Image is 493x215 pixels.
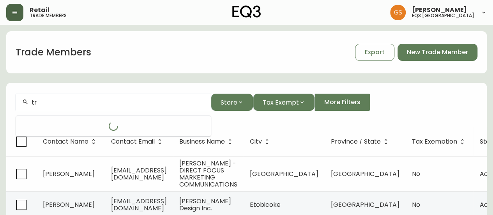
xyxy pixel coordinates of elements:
span: [PERSON_NAME] Design Inc. [179,197,231,213]
span: No [412,169,420,178]
h5: eq3 [GEOGRAPHIC_DATA] [412,13,474,18]
img: logo [232,5,261,18]
img: 6b403d9c54a9a0c30f681d41f5fc2571 [390,5,406,20]
span: Tax Exempt [263,98,299,107]
span: Tax Exemption [412,138,467,145]
button: More Filters [315,94,370,111]
span: Etobicoke [250,200,281,209]
span: Contact Email [111,138,165,145]
span: City [250,139,262,144]
span: Contact Email [111,139,155,144]
span: City [250,138,272,145]
span: [GEOGRAPHIC_DATA] [331,169,399,178]
button: Store [211,94,253,111]
span: More Filters [324,98,360,107]
span: Business Name [179,138,235,145]
span: [EMAIL_ADDRESS][DOMAIN_NAME] [111,166,167,182]
span: Province / State [331,138,391,145]
span: Business Name [179,139,225,144]
button: Tax Exempt [253,94,315,111]
button: New Trade Member [398,44,477,61]
span: [PERSON_NAME] [43,200,95,209]
span: Contact Name [43,139,88,144]
span: Tax Exemption [412,139,457,144]
span: Contact Name [43,138,99,145]
span: No [412,200,420,209]
span: [GEOGRAPHIC_DATA] [331,200,399,209]
span: [PERSON_NAME] [43,169,95,178]
span: Export [365,48,385,57]
span: [GEOGRAPHIC_DATA] [250,169,318,178]
h1: Trade Members [16,46,91,59]
span: Store [221,98,237,107]
span: [EMAIL_ADDRESS][DOMAIN_NAME] [111,197,167,213]
button: Export [355,44,394,61]
span: [PERSON_NAME] [412,7,467,13]
span: New Trade Member [407,48,468,57]
span: Province / State [331,139,381,144]
span: Retail [30,7,49,13]
span: [PERSON_NAME] - DIRECT FOCUS MARKETING COMMUNICATIONS [179,159,237,189]
h5: trade members [30,13,67,18]
input: Search [32,99,205,106]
